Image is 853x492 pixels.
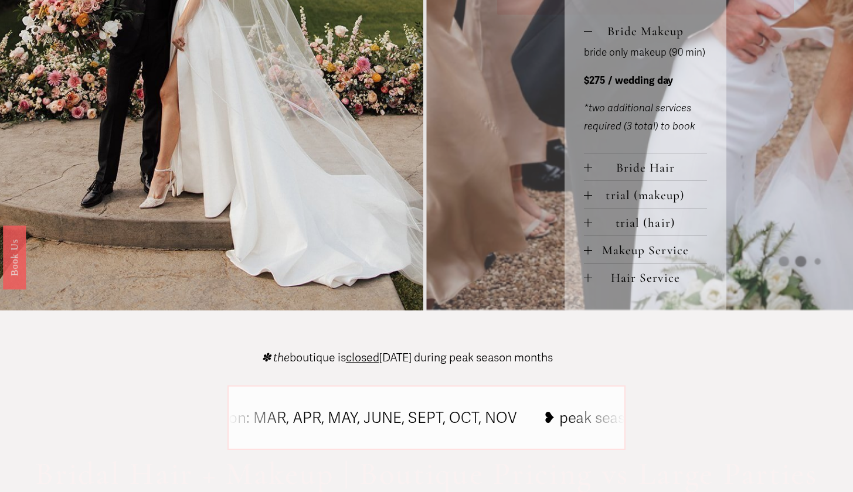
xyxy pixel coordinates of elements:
[584,44,707,62] p: bride only makeup (90 min)
[261,353,553,364] p: boutique is [DATE] during peak season months
[592,271,707,285] span: Hair Service
[3,225,26,289] a: Book Us
[584,153,707,180] button: Bride Hair
[584,17,707,44] button: Bride Makeup
[261,351,290,365] em: ✽ the
[584,74,673,87] strong: $275 / wedding day
[592,243,707,258] span: Makeup Service
[592,160,707,175] span: Bride Hair
[584,236,707,263] button: Makeup Service
[147,409,517,428] tspan: ❥ peak season: MAR, APR, MAY, JUNE, SEPT, OCT, NOV
[584,181,707,208] button: trial (makeup)
[584,44,707,153] div: Bride Makeup
[592,24,707,39] span: Bride Makeup
[592,216,707,230] span: trial (hair)
[592,188,707,203] span: trial (makeup)
[584,264,707,291] button: Hair Service
[584,102,695,132] em: *two additional services required (3 total) to book
[346,351,379,365] span: closed
[584,209,707,235] button: trial (hair)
